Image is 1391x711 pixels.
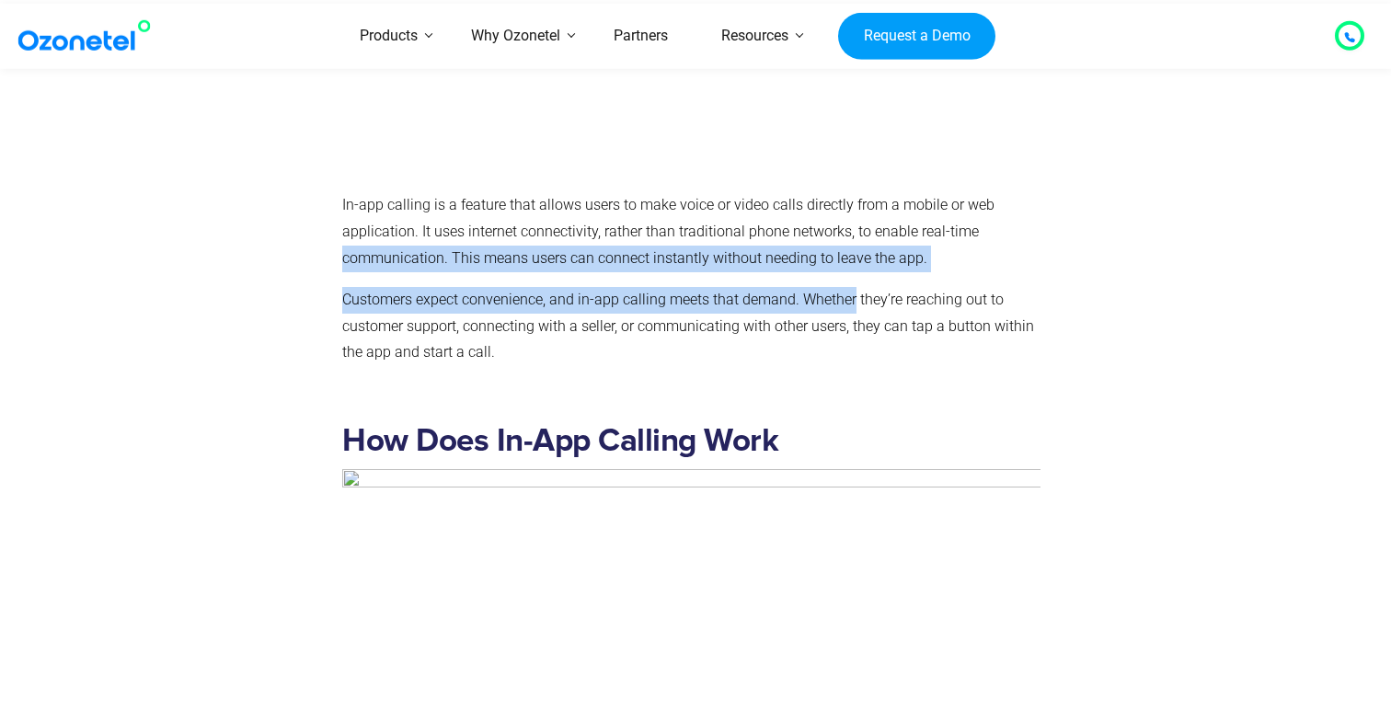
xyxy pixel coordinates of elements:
[587,4,695,69] a: Partners
[838,12,995,60] a: Request a Demo
[333,4,444,69] a: Products
[444,4,587,69] a: Why Ozonetel
[342,422,1040,460] h2: How Does In-App Calling Work
[342,192,1040,271] p: In-app calling is a feature that allows users to make voice or video calls directly from a mobile...
[695,4,815,69] a: Resources
[342,287,1040,366] p: Customers expect convenience, and in-app calling meets that demand. Whether they’re reaching out ...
